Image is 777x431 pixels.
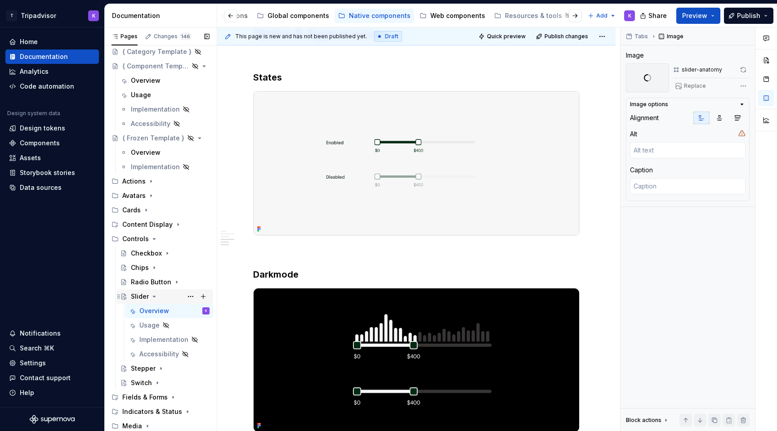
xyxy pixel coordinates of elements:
[630,101,746,108] button: Image options
[676,8,720,24] button: Preview
[254,91,579,235] img: 52af0b2e-aa6f-466f-b260-d4de6e16a95f.png
[116,376,213,390] a: Switch
[20,388,34,397] div: Help
[131,278,171,287] div: Radio Button
[116,73,213,88] a: Overview
[20,82,74,91] div: Code automation
[20,168,75,177] div: Storybook stories
[122,234,149,243] div: Controls
[5,180,99,195] a: Data sources
[5,356,99,370] a: Settings
[108,203,213,217] div: Cards
[131,378,152,387] div: Switch
[125,318,213,332] a: Usage
[139,350,179,359] div: Accessibility
[92,12,95,19] div: K
[122,407,182,416] div: Indicators & Status
[682,66,722,73] div: slider-anatomy
[116,117,213,131] a: Accessibility
[20,124,65,133] div: Design tokens
[131,249,162,258] div: Checkbox
[116,88,213,102] a: Usage
[122,393,168,402] div: Fields & Forms
[139,306,169,315] div: Overview
[5,136,99,150] a: Components
[5,35,99,49] a: Home
[5,371,99,385] button: Contact support
[20,139,60,148] div: Components
[116,260,213,275] a: Chips
[416,9,489,23] a: Web components
[545,33,588,40] span: Publish changes
[20,373,71,382] div: Contact support
[45,7,406,25] div: Page tree
[108,232,213,246] div: Controls
[108,59,213,73] a: { Component Template }
[131,292,149,301] div: Slider
[108,217,213,232] div: Content Display
[737,11,760,20] span: Publish
[630,101,668,108] div: Image options
[648,11,667,20] span: Share
[131,105,180,114] div: Implementation
[2,6,103,25] button: TTripadvisorK
[253,71,580,84] h3: States
[116,246,213,260] a: Checkbox
[122,177,146,186] div: Actions
[724,8,773,24] button: Publish
[131,364,156,373] div: Stepper
[628,12,631,19] div: K
[5,79,99,94] a: Code automation
[335,9,414,23] a: Native components
[20,359,46,368] div: Settings
[179,33,192,40] span: 146
[108,45,213,59] a: { Category Template }
[20,153,41,162] div: Assets
[122,220,173,229] div: Content Display
[125,347,213,361] a: Accessibility
[476,30,530,43] button: Quick preview
[5,151,99,165] a: Assets
[112,33,138,40] div: Pages
[116,289,213,304] a: Slider
[630,113,659,122] div: Alignment
[5,341,99,355] button: Search ⌘K
[6,10,17,21] div: T
[116,361,213,376] a: Stepper
[131,90,151,99] div: Usage
[131,263,149,272] div: Chips
[20,67,49,76] div: Analytics
[5,64,99,79] a: Analytics
[5,326,99,341] button: Notifications
[125,332,213,347] a: Implementation
[112,11,213,20] div: Documentation
[108,189,213,203] div: Avatars
[235,33,367,40] span: This page is new and has not been published yet.
[205,306,207,315] div: K
[268,11,329,20] div: Global components
[131,162,180,171] div: Implementation
[131,76,161,85] div: Overview
[385,33,398,40] span: Draft
[116,160,213,174] a: Implementation
[630,166,653,175] div: Caption
[131,119,170,128] div: Accessibility
[30,415,75,424] svg: Supernova Logo
[122,191,146,200] div: Avatars
[682,11,707,20] span: Preview
[122,62,189,71] div: { Component Template }
[21,11,56,20] div: Tripadvisor
[116,145,213,160] a: Overview
[108,390,213,404] div: Fields & Forms
[635,8,673,24] button: Share
[20,329,61,338] div: Notifications
[596,12,607,19] span: Add
[122,422,142,431] div: Media
[626,51,644,60] div: Image
[20,52,68,61] div: Documentation
[7,110,60,117] div: Design system data
[634,33,648,40] span: Tabs
[116,275,213,289] a: Radio Button
[108,174,213,189] div: Actions
[139,335,188,344] div: Implementation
